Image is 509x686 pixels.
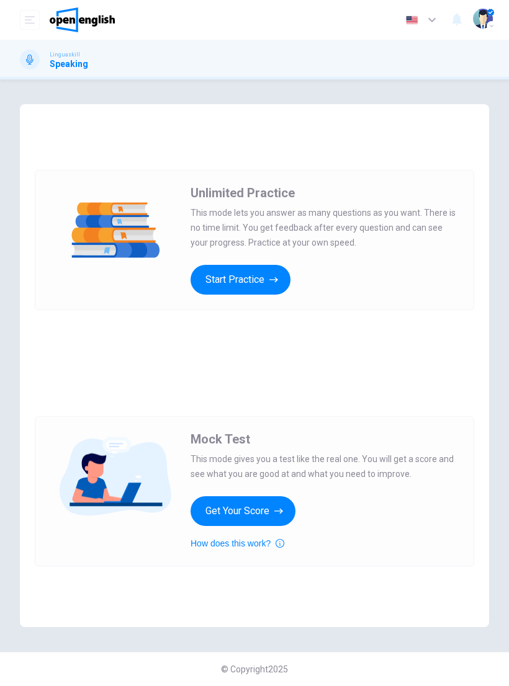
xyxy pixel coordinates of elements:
[221,664,288,674] span: © Copyright 2025
[191,432,250,447] span: Mock Test
[404,16,420,25] img: en
[191,265,291,295] button: Start Practice
[191,496,295,526] button: Get Your Score
[191,536,284,551] button: How does this work?
[50,7,115,32] img: OpenEnglish logo
[50,50,80,59] span: Linguaskill
[191,185,295,200] span: Unlimited Practice
[473,9,493,29] img: Profile picture
[20,10,40,30] button: open mobile menu
[50,59,88,69] h1: Speaking
[191,205,459,250] span: This mode lets you answer as many questions as you want. There is no time limit. You get feedback...
[191,452,459,481] span: This mode gives you a test like the real one. You will get a score and see what you are good at a...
